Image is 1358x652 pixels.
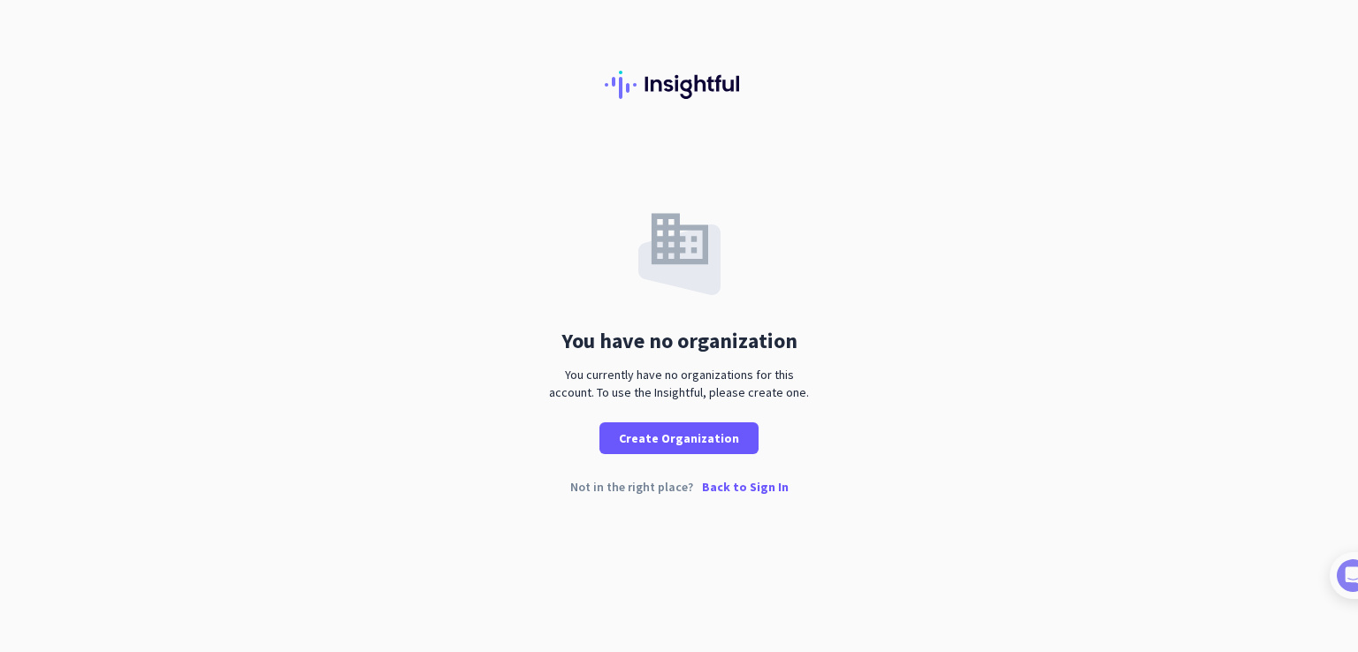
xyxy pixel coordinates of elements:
button: Create Organization [599,422,759,454]
div: You currently have no organizations for this account. To use the Insightful, please create one. [542,366,816,401]
p: Back to Sign In [702,481,789,493]
img: Insightful [605,71,753,99]
span: Create Organization [619,429,739,447]
div: You have no organization [561,330,797,352]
